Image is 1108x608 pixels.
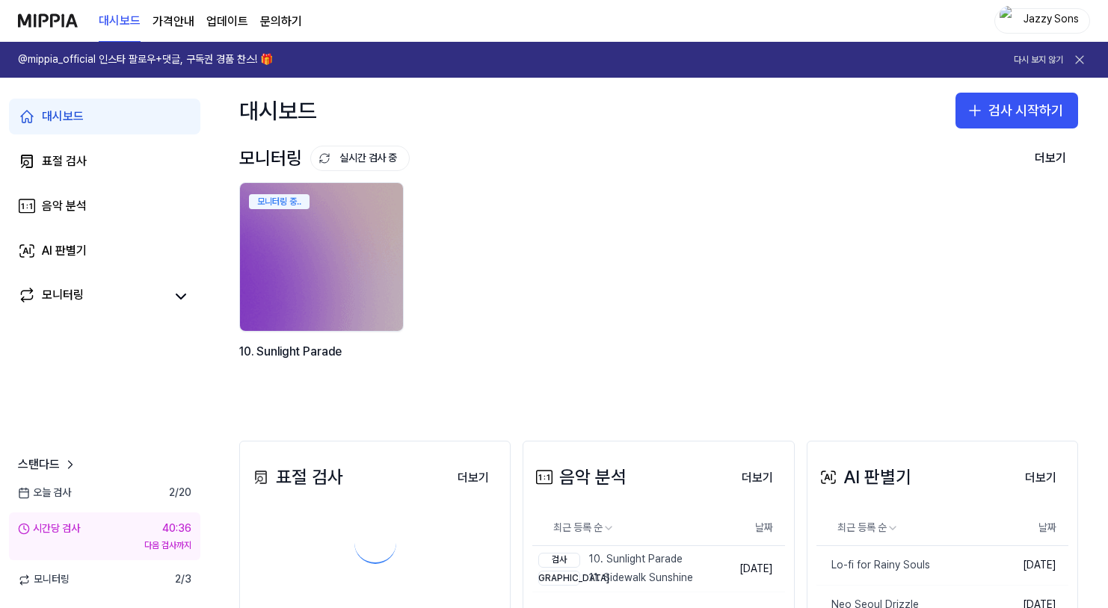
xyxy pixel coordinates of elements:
[239,182,407,396] a: 모니터링 중..backgroundIamge10. Sunlight Parade
[446,462,501,493] a: 더보기
[42,242,87,260] div: AI 판별기
[1000,6,1018,36] img: profile
[730,463,785,493] button: 더보기
[727,546,785,592] td: [DATE]
[18,456,60,474] span: 스탠다드
[532,546,727,592] a: 검사10. Sunlight Parade[DEMOGRAPHIC_DATA]11. Sidewalk Sunshine
[260,13,302,31] a: 문의하기
[730,462,785,493] a: 더보기
[42,108,84,125] div: 대시보드
[18,521,80,536] div: 시간당 검사
[42,197,87,215] div: 음악 분석
[532,463,627,491] div: 음악 분석
[538,553,580,568] div: 검사
[239,93,317,128] div: 대시보드
[162,521,191,536] div: 40:36
[99,1,141,42] a: 대시보드
[169,486,191,500] span: 2 / 20
[9,99,200,134] a: 대시보드
[538,552,693,567] div: 10. Sunlight Parade
[9,143,200,179] a: 표절 검사
[982,546,1068,586] td: [DATE]
[1022,12,1080,28] div: Jazzy Sons
[18,286,164,307] a: 모니터링
[239,144,410,173] div: 모니터링
[1014,54,1063,66] button: 다시 보지 않기
[18,572,70,587] span: 모니터링
[18,486,71,500] span: 오늘 검사
[18,456,78,474] a: 스탠다드
[816,558,930,573] div: Lo-fi for Rainy Souls
[9,188,200,224] a: 음악 분석
[42,286,84,307] div: 모니터링
[153,13,194,31] button: 가격안내
[727,510,785,546] th: 날짜
[9,233,200,269] a: AI 판별기
[1013,463,1068,493] button: 더보기
[1013,462,1068,493] a: 더보기
[538,571,693,586] div: 11. Sidewalk Sunshine
[816,546,982,585] a: Lo-fi for Rainy Souls
[446,463,501,493] button: 더보기
[18,52,273,67] h1: @mippia_official 인스타 팔로우+댓글, 구독권 경품 찬스! 🎁
[310,146,410,171] button: 실시간 검사 중
[206,13,248,31] a: 업데이트
[994,8,1090,34] button: profileJazzy Sons
[249,463,343,491] div: 표절 검사
[240,183,403,331] img: backgroundIamge
[239,342,407,380] div: 10. Sunlight Parade
[175,572,191,587] span: 2 / 3
[42,152,87,170] div: 표절 검사
[955,93,1078,128] button: 검사 시작하기
[1023,143,1078,173] button: 더보기
[18,539,191,552] div: 다음 검사까지
[982,510,1068,546] th: 날짜
[816,463,911,491] div: AI 판별기
[249,194,310,209] div: 모니터링 중..
[538,571,580,586] div: [DEMOGRAPHIC_DATA]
